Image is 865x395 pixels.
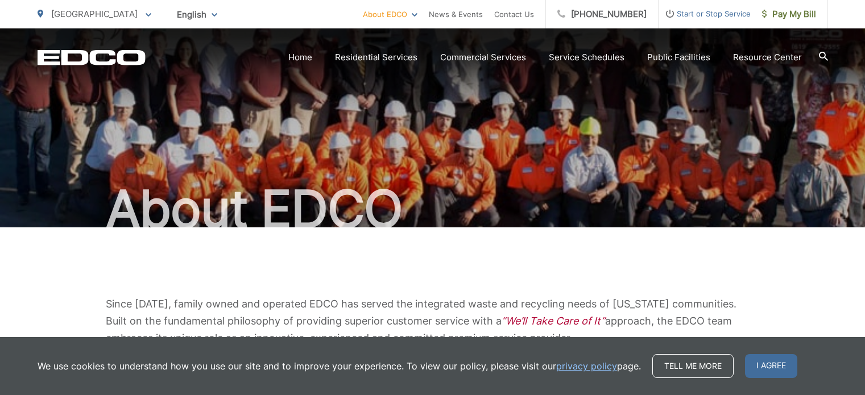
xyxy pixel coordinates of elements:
[762,7,816,21] span: Pay My Bill
[38,49,146,65] a: EDCD logo. Return to the homepage.
[652,354,734,378] a: Tell me more
[494,7,534,21] a: Contact Us
[335,51,417,64] a: Residential Services
[51,9,138,19] span: [GEOGRAPHIC_DATA]
[647,51,710,64] a: Public Facilities
[38,359,641,373] p: We use cookies to understand how you use our site and to improve your experience. To view our pol...
[429,7,483,21] a: News & Events
[168,5,226,24] span: English
[549,51,624,64] a: Service Schedules
[363,7,417,21] a: About EDCO
[556,359,617,373] a: privacy policy
[106,296,760,347] p: Since [DATE], family owned and operated EDCO has served the integrated waste and recycling needs ...
[502,315,605,327] em: “We’ll Take Care of It”
[745,354,797,378] span: I agree
[733,51,802,64] a: Resource Center
[288,51,312,64] a: Home
[38,181,828,238] h1: About EDCO
[440,51,526,64] a: Commercial Services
